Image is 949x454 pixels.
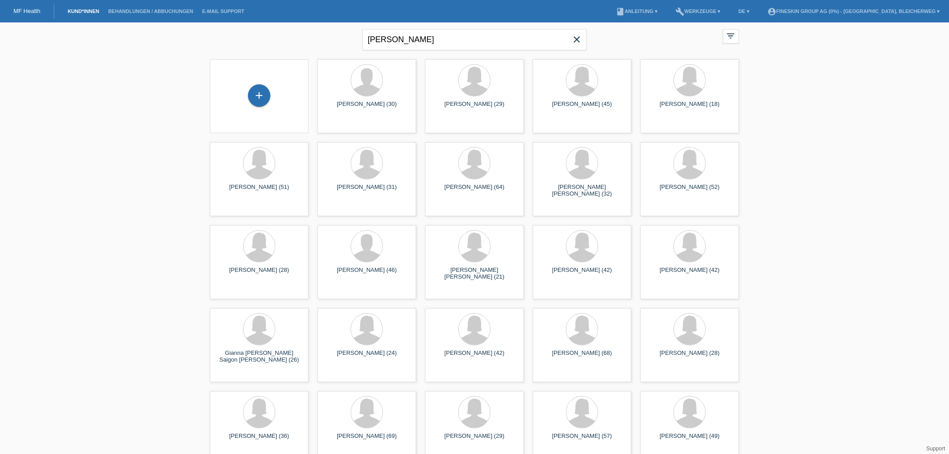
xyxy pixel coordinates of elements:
[648,266,732,281] div: [PERSON_NAME] (42)
[540,100,624,115] div: [PERSON_NAME] (45)
[734,9,754,14] a: DE ▾
[675,7,684,16] i: build
[648,183,732,198] div: [PERSON_NAME] (52)
[540,349,624,364] div: [PERSON_NAME] (68)
[63,9,104,14] a: Kund*innen
[217,183,301,198] div: [PERSON_NAME] (51)
[540,432,624,447] div: [PERSON_NAME] (57)
[217,266,301,281] div: [PERSON_NAME] (28)
[325,432,409,447] div: [PERSON_NAME] (69)
[648,349,732,364] div: [PERSON_NAME] (28)
[726,31,736,41] i: filter_list
[217,432,301,447] div: [PERSON_NAME] (36)
[432,100,517,115] div: [PERSON_NAME] (29)
[763,9,945,14] a: account_circleFineSkin Group AG (0%) - [GEOGRAPHIC_DATA], Bleicherweg ▾
[325,183,409,198] div: [PERSON_NAME] (31)
[767,7,776,16] i: account_circle
[648,100,732,115] div: [PERSON_NAME] (18)
[571,34,582,45] i: close
[611,9,662,14] a: bookAnleitung ▾
[540,183,624,198] div: [PERSON_NAME] [PERSON_NAME] (32)
[432,266,517,281] div: [PERSON_NAME] [PERSON_NAME] (21)
[432,183,517,198] div: [PERSON_NAME] (64)
[671,9,725,14] a: buildWerkzeuge ▾
[325,349,409,364] div: [PERSON_NAME] (24)
[217,349,301,364] div: Gianna [PERSON_NAME] Saigon [PERSON_NAME] (26)
[13,8,40,14] a: MF Health
[648,432,732,447] div: [PERSON_NAME] (49)
[362,29,587,50] input: Suche...
[104,9,198,14] a: Behandlungen / Abbuchungen
[198,9,249,14] a: E-Mail Support
[325,100,409,115] div: [PERSON_NAME] (30)
[616,7,625,16] i: book
[325,266,409,281] div: [PERSON_NAME] (46)
[540,266,624,281] div: [PERSON_NAME] (42)
[432,349,517,364] div: [PERSON_NAME] (42)
[927,445,945,452] a: Support
[432,432,517,447] div: [PERSON_NAME] (29)
[248,88,270,103] div: Kund*in hinzufügen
